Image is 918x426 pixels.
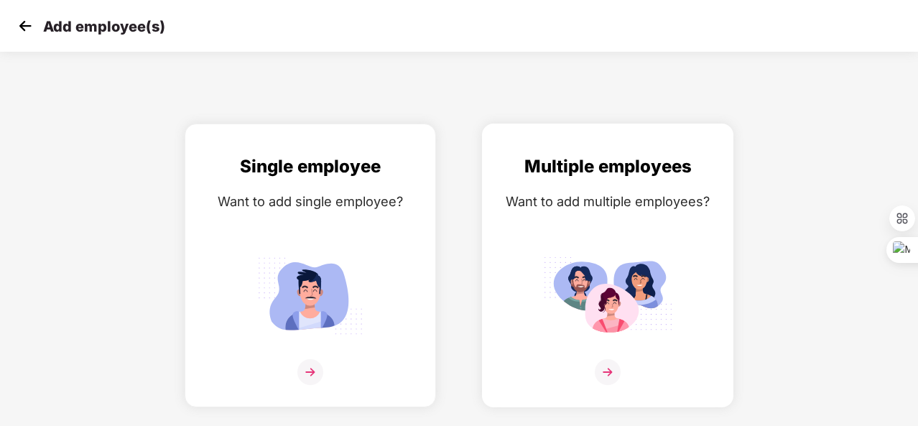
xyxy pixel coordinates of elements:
[200,153,421,180] div: Single employee
[246,251,375,341] img: svg+xml;base64,PHN2ZyB4bWxucz0iaHR0cDovL3d3dy53My5vcmcvMjAwMC9zdmciIGlkPSJTaW5nbGVfZW1wbG95ZWUiIH...
[543,251,672,341] img: svg+xml;base64,PHN2ZyB4bWxucz0iaHR0cDovL3d3dy53My5vcmcvMjAwMC9zdmciIGlkPSJNdWx0aXBsZV9lbXBsb3llZS...
[14,15,36,37] img: svg+xml;base64,PHN2ZyB4bWxucz0iaHR0cDovL3d3dy53My5vcmcvMjAwMC9zdmciIHdpZHRoPSIzMCIgaGVpZ2h0PSIzMC...
[497,153,718,180] div: Multiple employees
[43,18,165,35] p: Add employee(s)
[200,191,421,212] div: Want to add single employee?
[297,359,323,385] img: svg+xml;base64,PHN2ZyB4bWxucz0iaHR0cDovL3d3dy53My5vcmcvMjAwMC9zdmciIHdpZHRoPSIzNiIgaGVpZ2h0PSIzNi...
[497,191,718,212] div: Want to add multiple employees?
[595,359,621,385] img: svg+xml;base64,PHN2ZyB4bWxucz0iaHR0cDovL3d3dy53My5vcmcvMjAwMC9zdmciIHdpZHRoPSIzNiIgaGVpZ2h0PSIzNi...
